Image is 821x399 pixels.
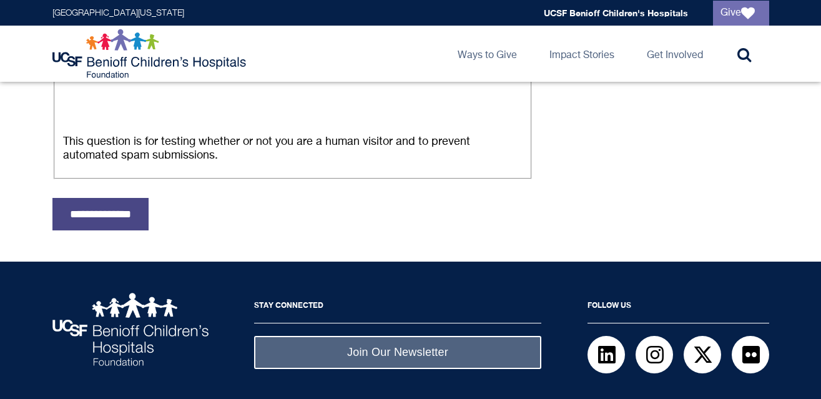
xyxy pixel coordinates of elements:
a: [GEOGRAPHIC_DATA][US_STATE] [52,9,184,17]
a: UCSF Benioff Children's Hospitals [544,7,688,18]
img: Logo for UCSF Benioff Children's Hospitals Foundation [52,29,249,79]
a: Get Involved [637,26,713,82]
a: Join Our Newsletter [254,336,541,369]
h2: Stay Connected [254,293,541,323]
h2: Follow Us [587,293,769,323]
a: Impact Stories [539,26,624,82]
iframe: Widget containing checkbox for hCaptcha security challenge [63,84,252,131]
a: Ways to Give [448,26,527,82]
div: This question is for testing whether or not you are a human visitor and to prevent automated spam... [63,135,522,162]
img: UCSF Benioff Children's Hospitals [52,293,209,366]
a: Give [713,1,769,26]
